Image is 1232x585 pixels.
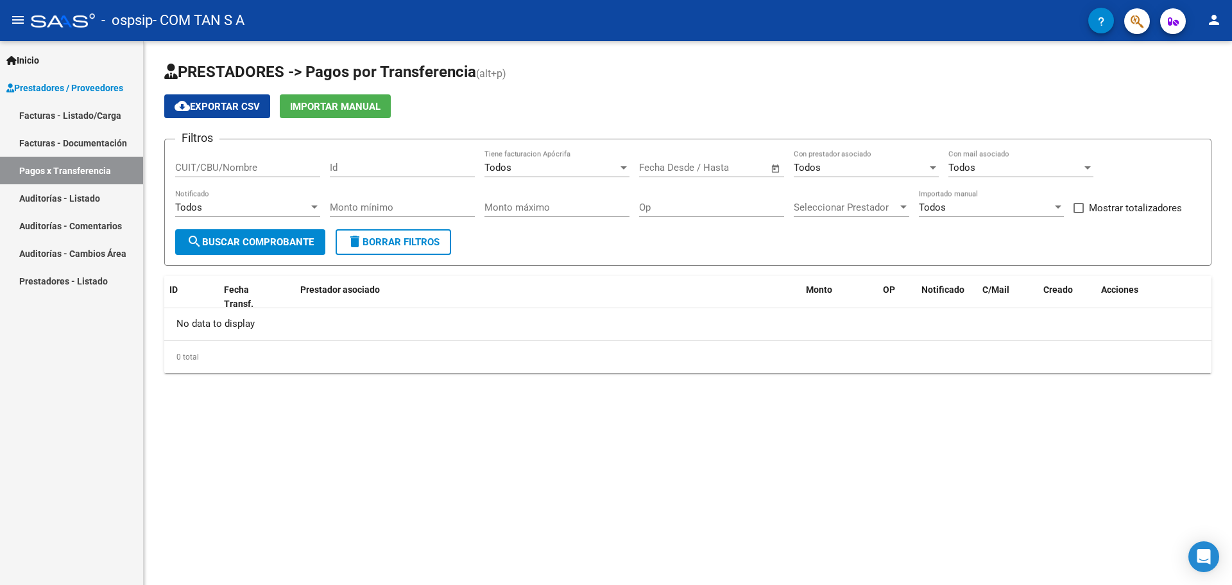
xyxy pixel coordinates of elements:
[1101,284,1138,295] span: Acciones
[164,308,1211,340] div: No data to display
[295,276,801,319] datatable-header-cell: Prestador asociado
[883,284,895,295] span: OP
[977,276,1038,319] datatable-header-cell: C/Mail
[164,94,270,118] button: Exportar CSV
[878,276,916,319] datatable-header-cell: OP
[794,162,821,173] span: Todos
[1188,541,1219,572] div: Open Intercom Messenger
[347,234,363,249] mat-icon: delete
[1043,284,1073,295] span: Creado
[639,162,691,173] input: Fecha inicio
[6,53,39,67] span: Inicio
[175,129,219,147] h3: Filtros
[164,341,1211,373] div: 0 total
[948,162,975,173] span: Todos
[703,162,765,173] input: Fecha fin
[6,81,123,95] span: Prestadores / Proveedores
[919,202,946,213] span: Todos
[1089,200,1182,216] span: Mostrar totalizadores
[164,276,219,319] datatable-header-cell: ID
[175,202,202,213] span: Todos
[164,63,476,81] span: PRESTADORES -> Pagos por Transferencia
[175,229,325,255] button: Buscar Comprobante
[806,284,832,295] span: Monto
[175,101,260,112] span: Exportar CSV
[101,6,153,35] span: - ospsip
[187,236,314,248] span: Buscar Comprobante
[280,94,391,118] button: Importar Manual
[347,236,440,248] span: Borrar Filtros
[794,202,898,213] span: Seleccionar Prestador
[982,284,1009,295] span: C/Mail
[921,284,964,295] span: Notificado
[1038,276,1096,319] datatable-header-cell: Creado
[153,6,244,35] span: - COM TAN S A
[1206,12,1222,28] mat-icon: person
[219,276,277,319] datatable-header-cell: Fecha Transf.
[169,284,178,295] span: ID
[476,67,506,80] span: (alt+p)
[769,161,783,176] button: Open calendar
[916,276,977,319] datatable-header-cell: Notificado
[10,12,26,28] mat-icon: menu
[175,98,190,114] mat-icon: cloud_download
[336,229,451,255] button: Borrar Filtros
[484,162,511,173] span: Todos
[300,284,380,295] span: Prestador asociado
[1096,276,1211,319] datatable-header-cell: Acciones
[187,234,202,249] mat-icon: search
[224,284,253,310] span: Fecha Transf.
[801,276,878,319] datatable-header-cell: Monto
[290,101,381,112] span: Importar Manual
